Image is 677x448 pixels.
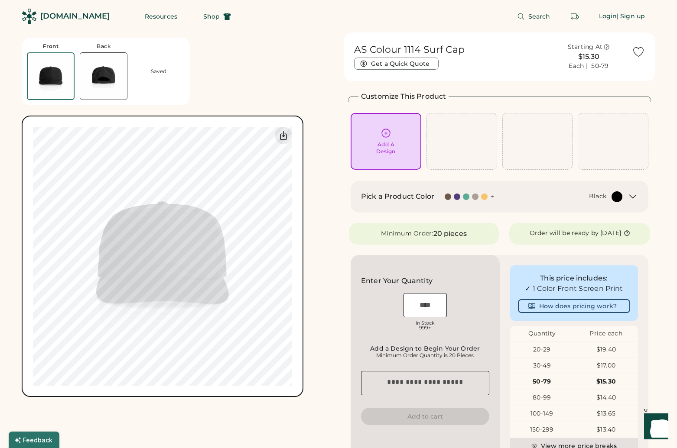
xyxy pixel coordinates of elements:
img: AS Colour 1114 Black Front Thumbnail [28,53,74,99]
button: Get a Quick Quote [354,58,439,70]
div: | Sign up [617,12,645,21]
div: Login [599,12,617,21]
img: AS Colour 1114 Black Back Thumbnail [80,53,127,100]
div: $14.40 [574,393,638,402]
div: $13.40 [574,425,638,434]
div: Quantity [510,329,574,338]
div: $17.00 [574,361,638,370]
div: $13.65 [574,409,638,418]
div: Saved [151,68,166,75]
h2: Customize This Product [361,91,446,102]
div: 100-149 [510,409,574,418]
div: In Stock 999+ [404,321,447,330]
div: 50-79 [510,377,574,386]
div: Each | 50-79 [569,62,609,71]
h2: Enter Your Quantity [361,276,433,286]
h2: Pick a Product Color [361,191,434,202]
div: Starting At [568,43,603,52]
span: Search [528,13,550,19]
div: ✓ 1 Color Front Screen Print [518,284,631,294]
div: Minimum Order Quantity is 20 Pieces [364,352,487,359]
button: Retrieve an order [566,8,583,25]
div: [DATE] [600,229,622,238]
div: Minimum Order: [381,229,433,238]
div: Black [589,192,606,201]
div: $15.30 [551,52,627,62]
button: Add to cart [361,408,489,425]
div: 20-29 [510,345,574,354]
iframe: Front Chat [636,409,673,446]
div: Front [43,43,59,50]
button: Shop [193,8,241,25]
img: Rendered Logo - Screens [22,9,37,24]
button: How does pricing work? [518,299,631,313]
div: 30-49 [510,361,574,370]
span: Shop [203,13,220,19]
div: Download Front Mockup [275,127,292,144]
h1: AS Colour 1114 Surf Cap [354,44,465,56]
div: This price includes: [518,273,631,284]
button: Search [507,8,561,25]
div: [DOMAIN_NAME] [40,11,110,22]
div: Add a Design to Begin Your Order [364,345,487,352]
button: Resources [134,8,188,25]
div: Order will be ready by [530,229,599,238]
div: 150-299 [510,425,574,434]
div: 20 pieces [433,229,467,239]
div: $19.40 [574,345,638,354]
div: $15.30 [574,377,638,386]
div: Price each [574,329,638,338]
div: Back [97,43,111,50]
div: Add A Design [376,141,396,155]
div: + [490,192,494,201]
div: 80-99 [510,393,574,402]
